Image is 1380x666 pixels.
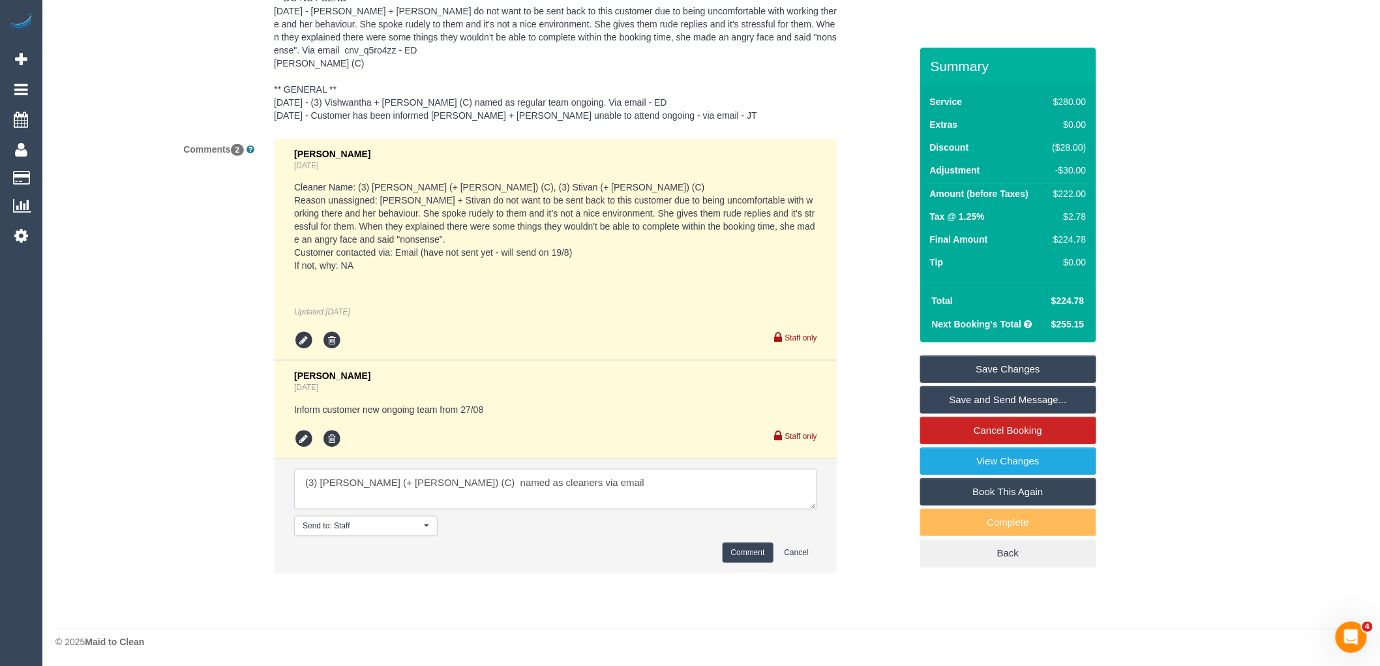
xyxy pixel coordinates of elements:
[294,383,318,392] a: [DATE]
[1047,187,1087,200] div: $222.00
[294,181,817,272] pre: Cleaner Name: (3) [PERSON_NAME] (+ [PERSON_NAME]) (C), (3) Stivan (+ [PERSON_NAME]) (C) Reason un...
[325,307,350,316] span: Aug 18, 2025 11:40
[1047,256,1087,269] div: $0.00
[930,210,985,223] label: Tax @ 1.25%
[920,417,1096,444] a: Cancel Booking
[294,307,350,316] em: Updated:
[1047,118,1087,131] div: $0.00
[785,432,817,441] small: Staff only
[931,59,1090,74] h3: Summary
[46,138,264,156] label: Comments
[920,356,1096,383] a: Save Changes
[1051,319,1085,329] span: $255.15
[294,149,370,159] span: [PERSON_NAME]
[785,333,817,342] small: Staff only
[930,95,963,108] label: Service
[776,543,817,563] button: Cancel
[8,13,34,31] img: Automaid Logo
[930,187,1028,200] label: Amount (before Taxes)
[294,161,318,170] a: [DATE]
[930,256,944,269] label: Tip
[303,521,421,532] span: Send to: Staff
[1336,622,1367,653] iframe: Intercom live chat
[294,371,370,381] span: [PERSON_NAME]
[1362,622,1373,632] span: 4
[920,478,1096,506] a: Book This Again
[294,403,817,416] pre: Inform customer new ongoing team from 27/08
[930,141,969,154] label: Discount
[723,543,773,563] button: Comment
[932,295,953,306] strong: Total
[1051,295,1085,306] span: $224.78
[231,144,245,156] span: 2
[920,447,1096,475] a: View Changes
[930,233,988,246] label: Final Amount
[930,164,980,177] label: Adjustment
[1047,233,1087,246] div: $224.78
[920,539,1096,567] a: Back
[932,319,1022,329] strong: Next Booking's Total
[1047,141,1087,154] div: ($28.00)
[55,636,1367,649] div: © 2025
[1047,95,1087,108] div: $280.00
[85,637,144,648] strong: Maid to Clean
[920,386,1096,414] a: Save and Send Message...
[294,516,438,536] button: Send to: Staff
[1047,164,1087,177] div: -$30.00
[1047,210,1087,223] div: $2.78
[930,118,958,131] label: Extras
